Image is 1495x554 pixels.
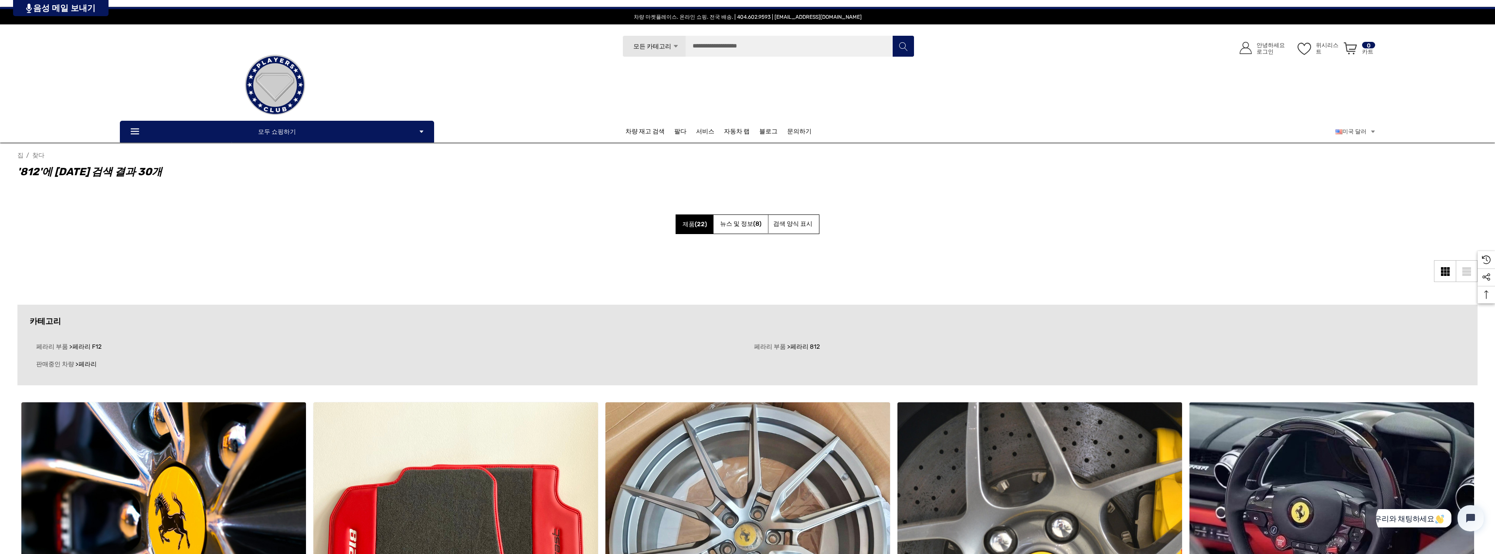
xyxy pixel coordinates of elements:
a: 차량 재고 검색 [625,128,665,137]
a: 그리드 보기 [1434,260,1456,282]
font: 0 [1367,42,1371,49]
a: 페라리 [78,360,97,368]
font: > [75,360,78,368]
font: 차량 재고 검색 [625,128,665,135]
font: 서비스 [696,128,714,135]
font: 검색 양식 표시 [773,220,812,228]
a: 페라리 부품 [754,343,787,351]
font: 블로그 [759,128,778,135]
a: 페라리 F12 [72,343,102,350]
font: 카트 [1362,48,1373,55]
svg: 위시리스트 [1298,43,1311,55]
font: 음성 메일 보내기 [33,3,96,13]
font: > [787,343,790,350]
a: 자동차 랩 [724,123,759,140]
a: 0개의 상품이 있는 장바구니 [1340,33,1376,67]
font: 판매중인 차량 [36,360,74,368]
svg: 장바구니 검토 [1344,42,1357,54]
font: 카테고리 [30,316,61,326]
a: 검색 양식 숨기기 [773,219,812,230]
font: 팔다 [674,128,686,135]
a: 블로그 [759,128,778,137]
img: 플레이어스 클럽 | 판매용 차량 [231,41,319,129]
button: 찾다 [892,35,914,57]
font: 페라리 부품 [754,343,786,350]
a: 모든 카테고리 아이콘 아래쪽 화살표 아이콘 위쪽 화살표 [622,35,686,57]
font: > [69,343,72,350]
svg: 맨 위 [1478,290,1495,299]
a: 팔다 [674,123,696,140]
a: 미국 달러 [1335,123,1376,140]
font: 자동차 랩 [724,128,750,135]
a: 페라리 812 [790,343,820,350]
img: PjwhLS0gR2VuZXJhdG9yOiBHcmF2aXQuaW8gLS0+PHN2ZyB4bWxucz0iaHR0cDovL3d3dy53My5vcmcvMjAwMC9zdmciIHhtb... [26,3,32,13]
a: 페라리 부품 [36,343,69,351]
svg: 최근 본 [1482,255,1491,264]
svg: 아이콘 라인 [129,127,143,137]
a: 찾다 [32,152,44,159]
font: 제품(22) [683,221,707,228]
button: 채팅 위젯 열기 [82,7,108,34]
a: 로그인 [1230,33,1289,63]
a: 집 [17,152,24,159]
svg: 소셜 미디어 [1482,273,1491,282]
font: '812'에 [DATE] 검색 결과 30개 [17,166,162,178]
svg: 아이콘 아래쪽 화살표 [418,129,425,135]
svg: 아이콘 사용자 계정 [1240,42,1252,54]
font: 미국 달러 [1342,128,1366,135]
font: 문의하기 [787,128,812,135]
font: 모두 쇼핑하기 [258,129,296,136]
img: 👋 [59,17,68,26]
a: 문의하기 [787,128,812,137]
svg: 아이콘 아래쪽 화살표 [673,43,679,50]
font: 위시리스트 [1316,42,1339,55]
a: 목록 보기 [1456,260,1478,282]
font: 차량 마켓플레이스. 온라인 쇼핑. 전국 배송. | 404.602.9593 | [EMAIL_ADDRESS][DOMAIN_NAME] [634,14,862,20]
a: 위시리스트 위시리스트 [1294,33,1340,63]
font: 안녕하세요 [1257,42,1285,48]
font: 로그인 [1257,48,1274,55]
font: 모든 카테고리 [633,43,671,50]
font: 페라리 부품 [36,343,68,350]
iframe: 티디오 채팅 [1376,498,1491,539]
a: 판매중인 차량 [36,360,75,368]
a: 서비스 [696,128,714,137]
nav: 빵 부스러기 [17,148,1478,163]
font: 뉴스 및 정보(8) [720,220,761,228]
